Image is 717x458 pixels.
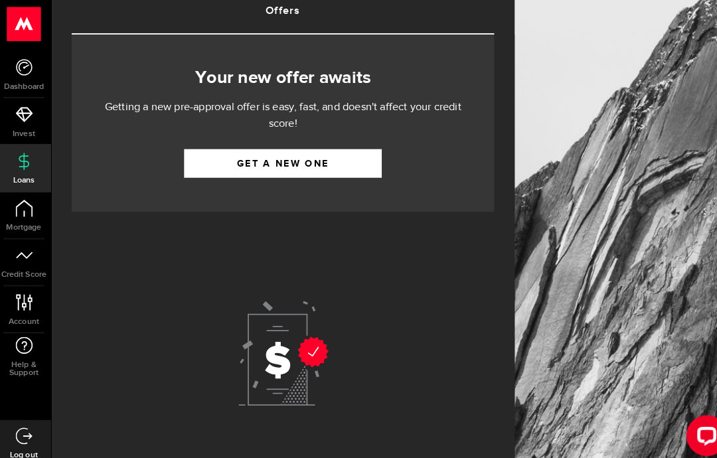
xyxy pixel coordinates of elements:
[183,149,375,177] a: Get a new one
[93,100,465,132] p: Getting a new pre-approval offer is easy, fast, and doesn't affect your credit score!
[93,66,465,94] h2: Your new offer awaits
[661,402,717,458] iframe: LiveChat chat widget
